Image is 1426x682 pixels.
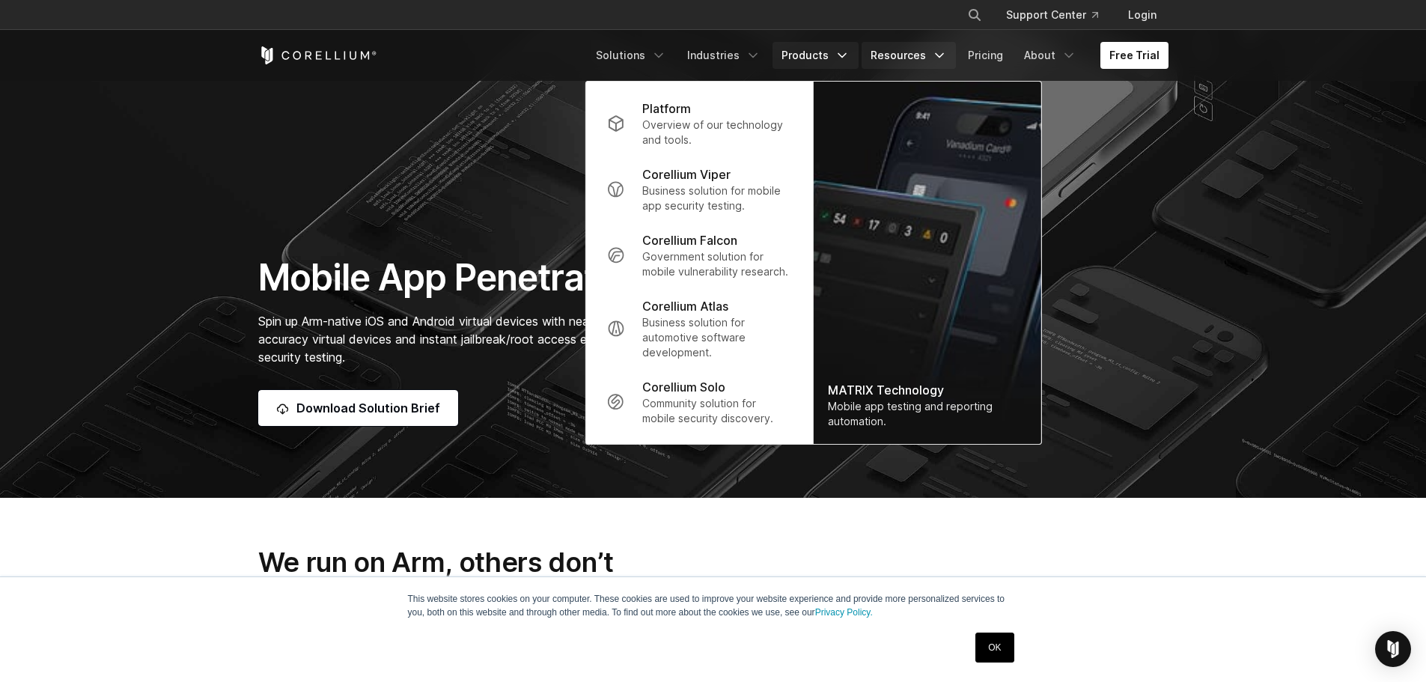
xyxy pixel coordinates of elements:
p: This website stores cookies on your computer. These cookies are used to improve your website expe... [408,592,1019,619]
a: Resources [862,42,956,69]
a: Corellium Solo Community solution for mobile security discovery. [594,369,803,435]
p: Corellium Atlas [642,297,728,315]
a: Support Center [994,1,1110,28]
p: Business solution for mobile app security testing. [642,183,791,213]
a: OK [975,633,1014,663]
p: Platform [642,100,691,118]
div: Open Intercom Messenger [1375,631,1411,667]
div: Mobile app testing and reporting automation. [828,399,1026,429]
a: Products [773,42,859,69]
span: Spin up Arm-native iOS and Android virtual devices with near-limitless device and OS combinations... [258,314,839,365]
p: Corellium Viper [642,165,731,183]
a: Corellium Viper Business solution for mobile app security testing. [594,156,803,222]
p: Government solution for mobile vulnerability research. [642,249,791,279]
a: Pricing [959,42,1012,69]
a: MATRIX Technology Mobile app testing and reporting automation. [813,82,1040,444]
a: Corellium Home [258,46,377,64]
p: Corellium Solo [642,378,725,396]
div: Navigation Menu [587,42,1168,69]
a: Privacy Policy. [815,607,873,618]
a: Free Trial [1100,42,1168,69]
button: Search [961,1,988,28]
a: About [1015,42,1085,69]
p: Community solution for mobile security discovery. [642,396,791,426]
div: Navigation Menu [949,1,1168,28]
span: Download Solution Brief [296,399,440,417]
a: Corellium Falcon Government solution for mobile vulnerability research. [594,222,803,288]
div: MATRIX Technology [828,381,1026,399]
img: Matrix_WebNav_1x [813,82,1040,444]
h1: Mobile App Penetration Testing [258,255,855,300]
p: Corellium Falcon [642,231,737,249]
a: Industries [678,42,770,69]
p: Overview of our technology and tools. [642,118,791,147]
h3: We run on Arm, others don’t [258,546,1168,579]
a: Download Solution Brief [258,390,458,426]
a: Solutions [587,42,675,69]
p: Business solution for automotive software development. [642,315,791,360]
a: Login [1116,1,1168,28]
a: Corellium Atlas Business solution for automotive software development. [594,288,803,369]
a: Platform Overview of our technology and tools. [594,91,803,156]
